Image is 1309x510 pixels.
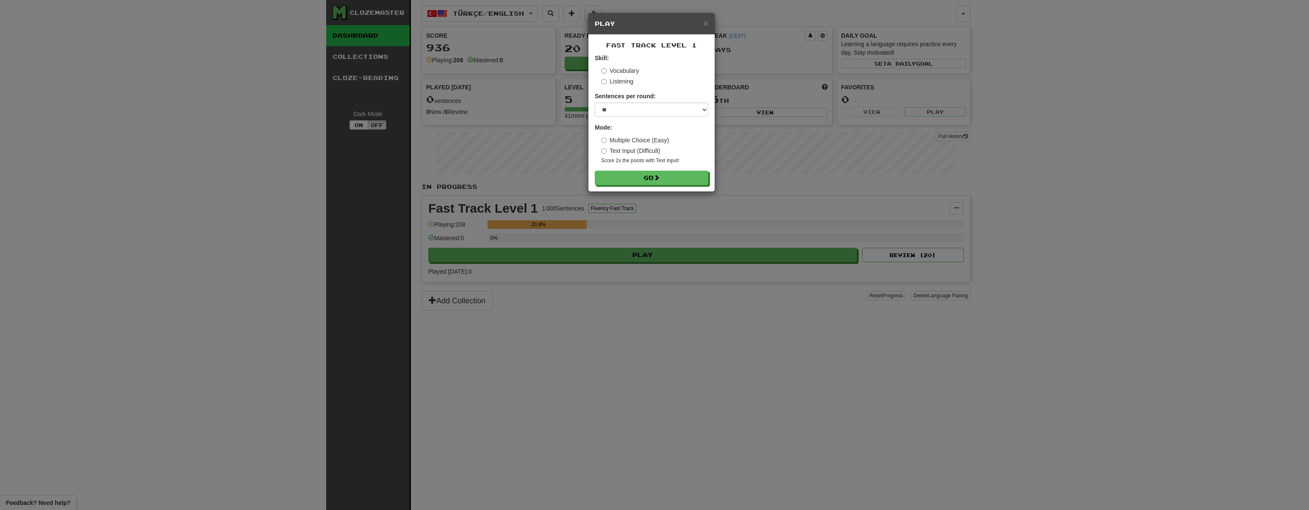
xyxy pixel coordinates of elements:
[595,19,708,28] h5: Play
[595,92,656,100] label: Sentences per round:
[703,19,708,28] button: Close
[595,171,708,185] button: Go
[601,136,669,144] label: Multiple Choice (Easy)
[595,55,609,61] strong: Skill:
[703,18,708,28] span: ×
[601,67,639,75] label: Vocabulary
[601,79,607,84] input: Listening
[601,157,708,164] small: Score 2x the points with Text Input !
[595,124,612,131] strong: Mode:
[601,148,607,154] input: Text Input (Difficult)
[601,147,660,155] label: Text Input (Difficult)
[601,138,607,143] input: Multiple Choice (Easy)
[606,42,697,49] span: Fast Track Level 1
[601,77,633,86] label: Listening
[601,68,607,74] input: Vocabulary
